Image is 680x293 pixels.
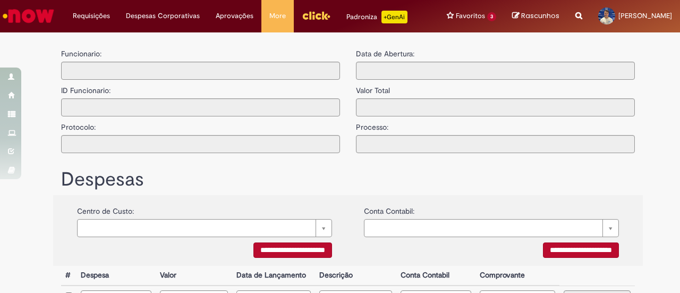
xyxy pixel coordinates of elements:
label: Processo: [356,116,388,132]
label: Conta Contabil: [364,200,414,216]
th: Descrição [315,266,396,286]
span: Aprovações [216,11,253,21]
span: 3 [487,12,496,21]
img: ServiceNow [1,5,56,27]
th: Conta Contabil [396,266,475,286]
span: More [269,11,286,21]
label: Centro de Custo: [77,200,134,216]
label: Funcionario: [61,48,101,59]
div: Padroniza [346,11,407,23]
h1: Despesas [61,169,635,190]
th: Valor [156,266,232,286]
span: Despesas Corporativas [126,11,200,21]
a: Rascunhos [512,11,559,21]
span: Requisições [73,11,110,21]
label: Valor Total [356,80,390,96]
a: Limpar campo {0} [364,219,619,237]
th: Data de Lançamento [232,266,316,286]
img: click_logo_yellow_360x200.png [302,7,330,23]
label: ID Funcionario: [61,80,110,96]
th: # [61,266,76,286]
a: Limpar campo {0} [77,219,332,237]
p: +GenAi [381,11,407,23]
label: Data de Abertura: [356,48,414,59]
th: Despesa [76,266,156,286]
span: [PERSON_NAME] [618,11,672,20]
th: Comprovante [475,266,560,286]
span: Rascunhos [521,11,559,21]
span: Favoritos [456,11,485,21]
label: Protocolo: [61,116,96,132]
